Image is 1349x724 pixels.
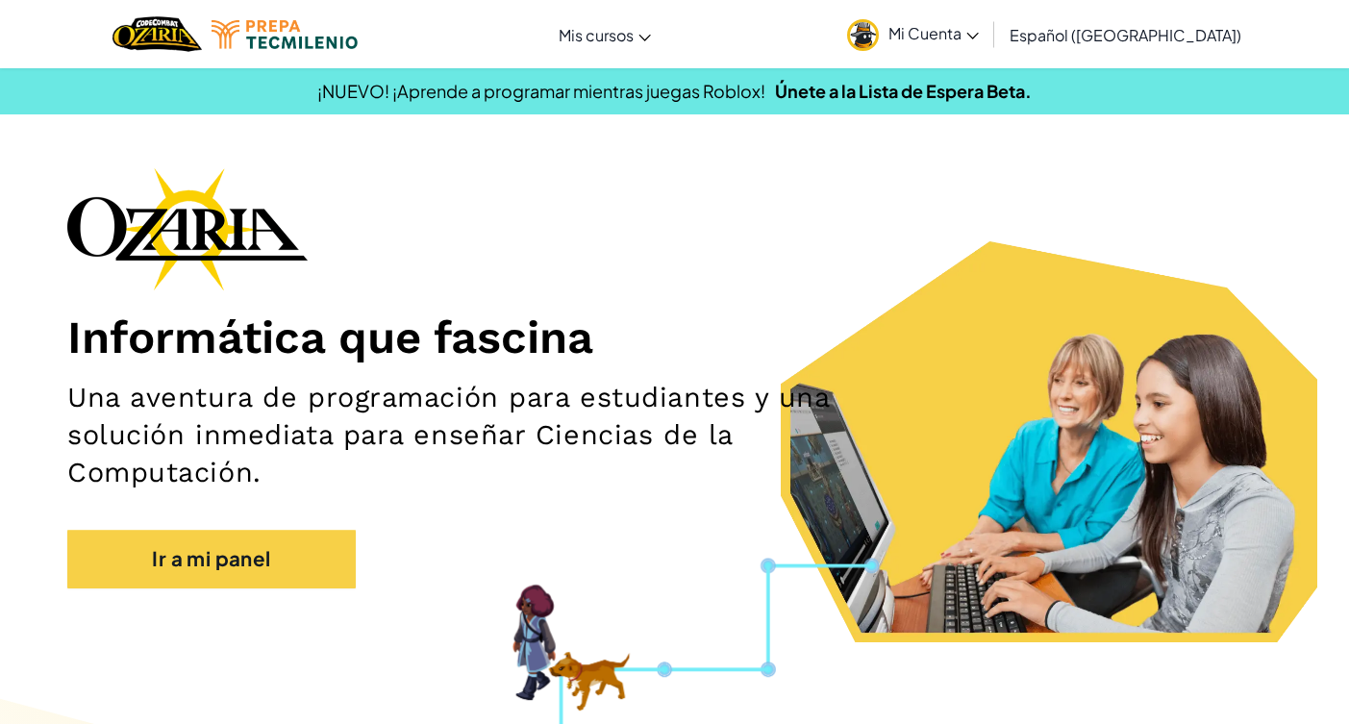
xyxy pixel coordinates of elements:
a: Ozaria by CodeCombat logo [112,14,202,54]
img: avatar [847,19,879,51]
h2: Una aventura de programación para estudiantes y una solución inmediata para enseñar Ciencias de l... [67,379,881,491]
a: Español ([GEOGRAPHIC_DATA]) [1000,9,1251,61]
a: Ir a mi panel [67,530,356,588]
h1: Informática que fascina [67,310,1282,365]
span: ¡NUEVO! ¡Aprende a programar mientras juegas Roblox! [317,80,765,102]
img: Ozaria branding logo [67,167,308,290]
span: Mis cursos [559,25,634,45]
a: Únete a la Lista de Espera Beta. [775,80,1032,102]
a: Mis cursos [549,9,661,61]
span: Español ([GEOGRAPHIC_DATA]) [1010,25,1241,45]
a: Mi Cuenta [837,4,988,64]
span: Mi Cuenta [888,23,979,43]
img: Tecmilenio logo [212,20,358,49]
img: Home [112,14,202,54]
